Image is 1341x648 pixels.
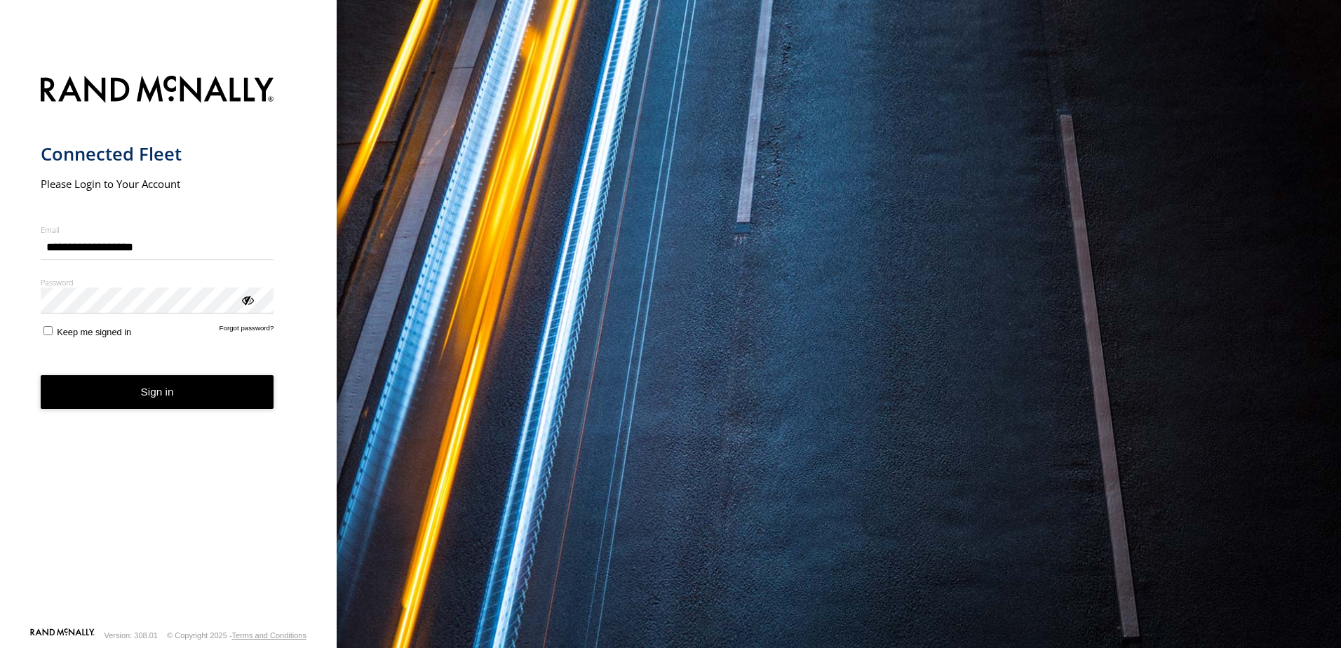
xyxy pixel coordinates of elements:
div: ViewPassword [240,292,254,306]
a: Visit our Website [30,628,95,642]
img: Rand McNally [41,73,274,109]
div: Version: 308.01 [105,631,158,640]
label: Password [41,277,274,288]
a: Forgot password? [220,324,274,337]
form: main [41,67,297,627]
h1: Connected Fleet [41,142,274,166]
h2: Please Login to Your Account [41,177,274,191]
label: Email [41,224,274,235]
a: Terms and Conditions [232,631,306,640]
input: Keep me signed in [43,326,53,335]
button: Sign in [41,375,274,410]
span: Keep me signed in [57,327,131,337]
div: © Copyright 2025 - [167,631,306,640]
